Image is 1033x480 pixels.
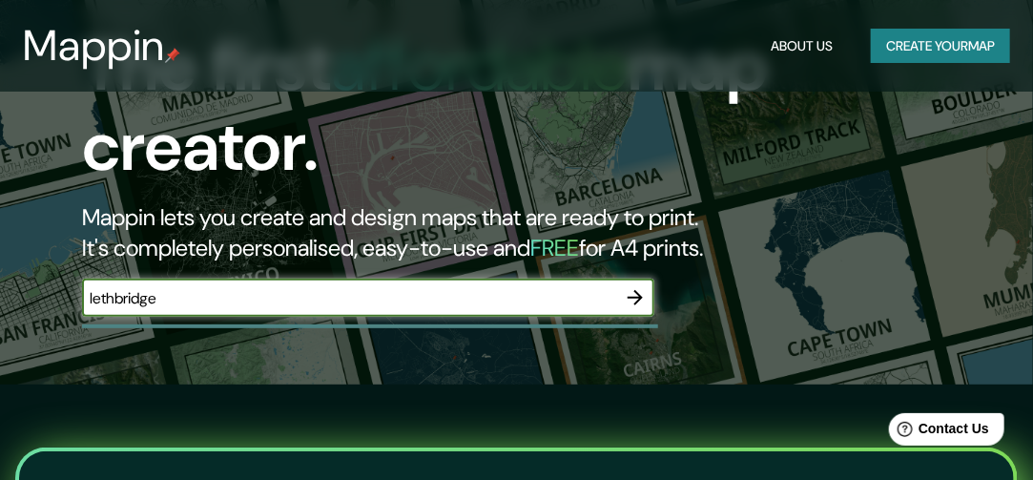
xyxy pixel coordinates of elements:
[82,202,908,263] h2: Mappin lets you create and design maps that are ready to print. It's completely personalised, eas...
[82,287,616,309] input: Choose your favourite place
[763,29,840,64] button: About Us
[82,27,908,202] h1: The first map creator.
[863,406,1012,459] iframe: Help widget launcher
[871,29,1010,64] button: Create yourmap
[23,21,165,71] h3: Mappin
[530,233,579,262] h5: FREE
[165,48,180,63] img: mappin-pin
